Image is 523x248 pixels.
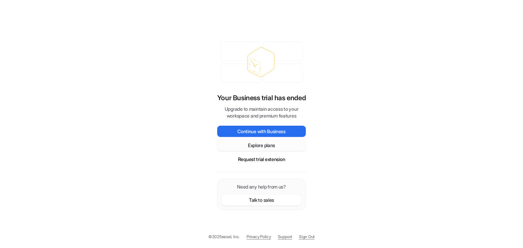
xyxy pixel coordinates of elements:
[278,234,292,240] span: Support
[217,154,306,165] button: Request trial extension
[299,234,315,240] a: Sign Out
[217,126,306,137] button: Continue with Business
[222,194,301,206] button: Talk to sales
[208,234,240,240] p: © 2025 eesel, Inc.
[247,234,271,240] a: Privacy Policy
[217,106,306,119] p: Upgrade to maintain access to your workspace and premium features
[222,183,301,190] p: Need any help from us?
[217,93,306,103] p: Your Business trial has ended
[217,140,306,151] button: Explore plans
